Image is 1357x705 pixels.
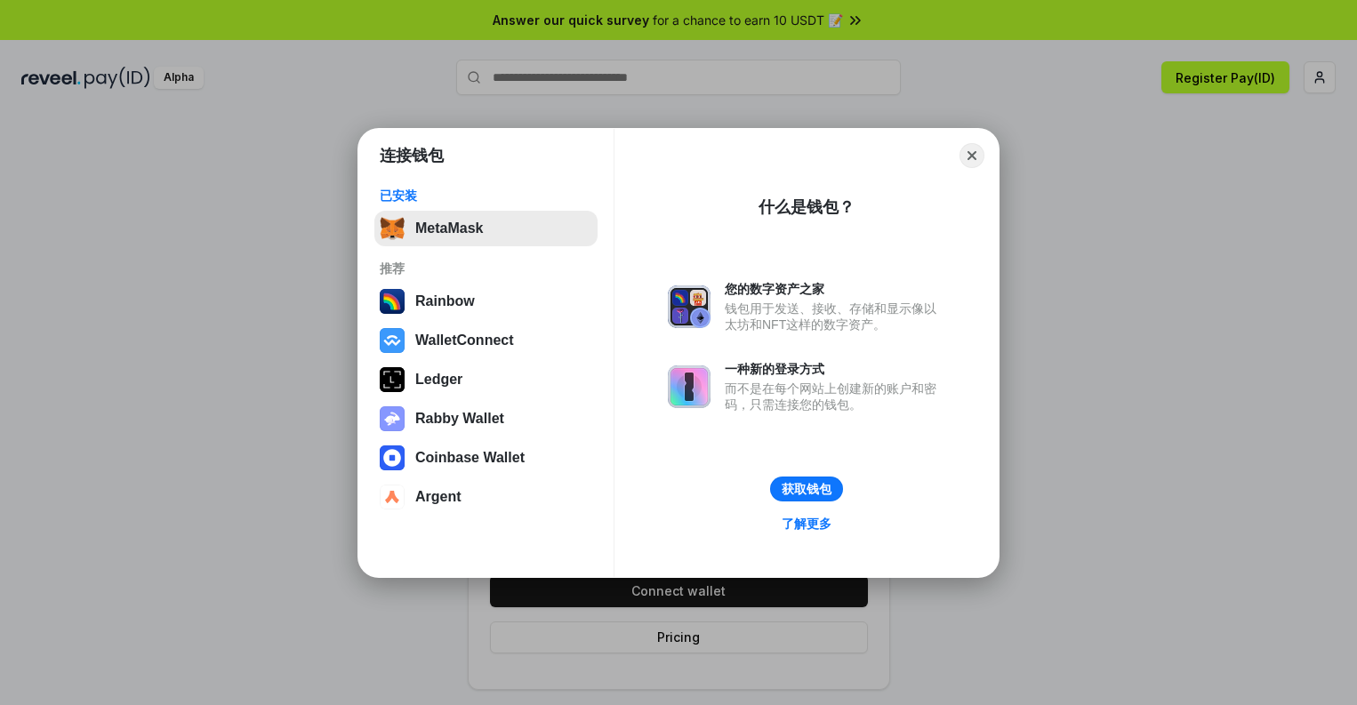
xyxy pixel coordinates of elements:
div: Argent [415,489,462,505]
img: svg+xml,%3Csvg%20width%3D%2228%22%20height%3D%2228%22%20viewBox%3D%220%200%2028%2028%22%20fill%3D... [380,328,405,353]
div: 已安装 [380,188,592,204]
div: 钱包用于发送、接收、存储和显示像以太坊和NFT这样的数字资产。 [725,300,945,332]
button: Rainbow [374,284,598,319]
img: svg+xml,%3Csvg%20width%3D%2228%22%20height%3D%2228%22%20viewBox%3D%220%200%2028%2028%22%20fill%3D... [380,445,405,470]
button: Rabby Wallet [374,401,598,437]
div: 获取钱包 [782,481,831,497]
button: WalletConnect [374,323,598,358]
img: svg+xml,%3Csvg%20width%3D%2228%22%20height%3D%2228%22%20viewBox%3D%220%200%2028%2028%22%20fill%3D... [380,485,405,509]
div: 而不是在每个网站上创建新的账户和密码，只需连接您的钱包。 [725,381,945,413]
div: MetaMask [415,220,483,236]
a: 了解更多 [771,512,842,535]
button: MetaMask [374,211,598,246]
button: Argent [374,479,598,515]
img: svg+xml,%3Csvg%20xmlns%3D%22http%3A%2F%2Fwww.w3.org%2F2000%2Fsvg%22%20fill%3D%22none%22%20viewBox... [380,406,405,431]
img: svg+xml,%3Csvg%20xmlns%3D%22http%3A%2F%2Fwww.w3.org%2F2000%2Fsvg%22%20width%3D%2228%22%20height%3... [380,367,405,392]
button: 获取钱包 [770,477,843,501]
div: 您的数字资产之家 [725,281,945,297]
div: 什么是钱包？ [759,196,855,218]
div: 一种新的登录方式 [725,361,945,377]
img: svg+xml,%3Csvg%20width%3D%22120%22%20height%3D%22120%22%20viewBox%3D%220%200%20120%20120%22%20fil... [380,289,405,314]
img: svg+xml,%3Csvg%20xmlns%3D%22http%3A%2F%2Fwww.w3.org%2F2000%2Fsvg%22%20fill%3D%22none%22%20viewBox... [668,365,711,408]
div: Rainbow [415,293,475,309]
img: svg+xml,%3Csvg%20xmlns%3D%22http%3A%2F%2Fwww.w3.org%2F2000%2Fsvg%22%20fill%3D%22none%22%20viewBox... [668,285,711,328]
div: WalletConnect [415,332,514,348]
button: Coinbase Wallet [374,440,598,476]
img: svg+xml,%3Csvg%20fill%3D%22none%22%20height%3D%2233%22%20viewBox%3D%220%200%2035%2033%22%20width%... [380,216,405,241]
div: Ledger [415,372,462,388]
div: 了解更多 [782,516,831,532]
button: Close [960,143,984,168]
div: Rabby Wallet [415,411,504,427]
button: Ledger [374,362,598,397]
h1: 连接钱包 [380,145,444,166]
div: 推荐 [380,260,592,276]
div: Coinbase Wallet [415,450,525,466]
